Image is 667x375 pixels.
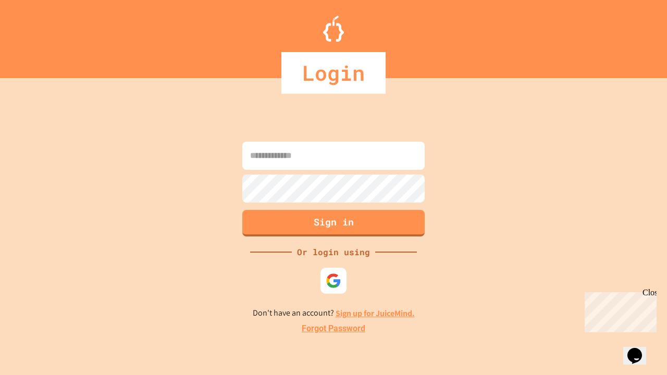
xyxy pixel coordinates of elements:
iframe: chat widget [623,333,657,365]
div: Or login using [292,246,375,258]
a: Sign up for JuiceMind. [336,308,415,319]
img: Logo.svg [323,16,344,42]
p: Don't have an account? [253,307,415,320]
a: Forgot Password [302,322,365,335]
iframe: chat widget [580,288,657,332]
button: Sign in [242,210,425,236]
img: google-icon.svg [326,273,341,289]
div: Login [281,52,386,94]
div: Chat with us now!Close [4,4,72,66]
